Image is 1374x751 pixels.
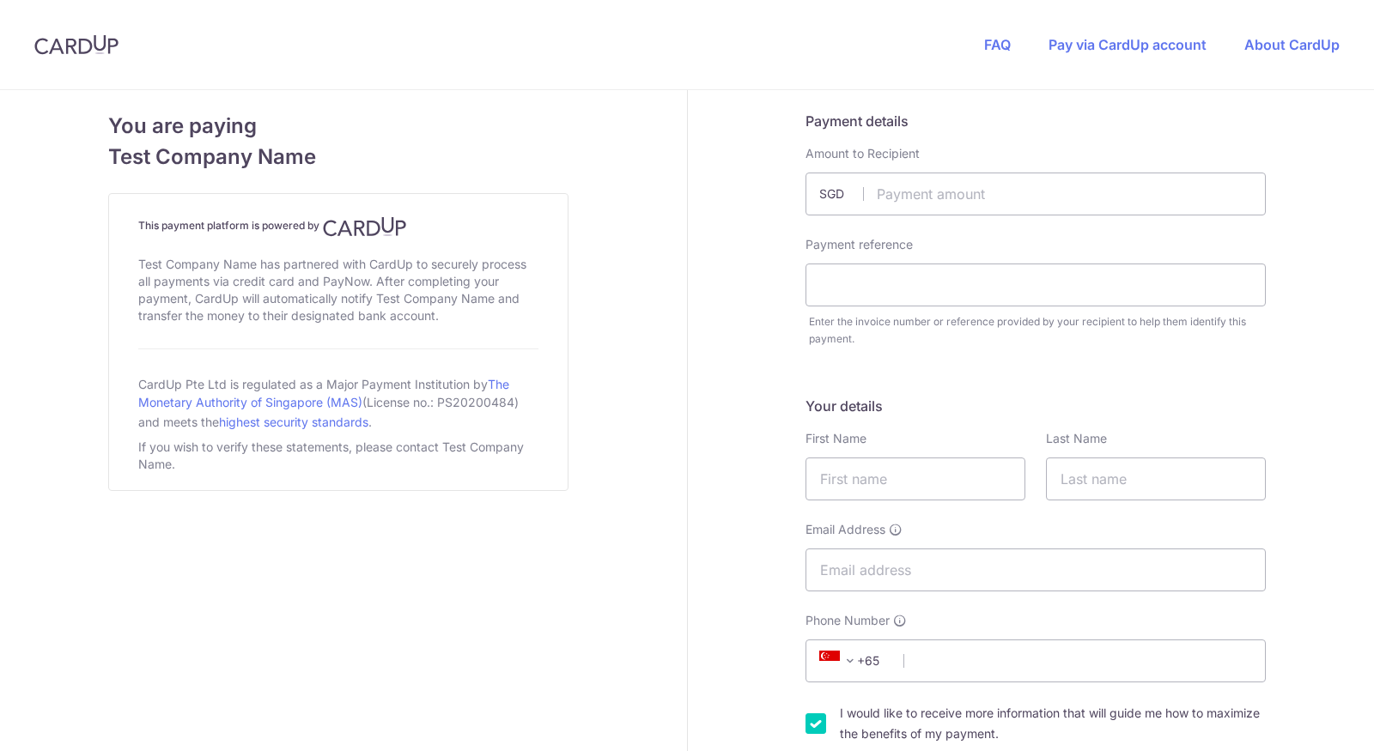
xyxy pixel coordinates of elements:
span: Test Company Name [108,142,568,173]
label: Amount to Recipient [806,145,920,162]
a: FAQ [984,36,1011,53]
img: CardUp [34,34,119,55]
input: Email address [806,548,1266,591]
input: Last name [1046,457,1266,500]
img: CardUp [323,216,407,237]
div: If you wish to verify these statements, please contact Test Company Name. [138,435,538,476]
input: Payment amount [806,173,1266,215]
span: +65 [814,651,891,671]
label: Last Name [1046,430,1107,447]
div: Test Company Name has partnered with CardUp to securely process all payments via credit card and ... [138,252,538,328]
span: You are paying [108,111,568,142]
h5: Payment details [806,111,1266,131]
a: Pay via CardUp account [1049,36,1207,53]
h5: Your details [806,396,1266,416]
input: First name [806,457,1025,500]
label: Payment reference [806,236,913,253]
div: Enter the invoice number or reference provided by your recipient to help them identify this payment. [809,313,1266,348]
a: highest security standards [219,415,368,429]
div: CardUp Pte Ltd is regulated as a Major Payment Institution by (License no.: PS20200484) and meets... [138,370,538,435]
label: I would like to receive more information that will guide me how to maximize the benefits of my pa... [840,703,1266,744]
span: SGD [819,185,864,203]
span: Email Address [806,521,885,538]
label: First Name [806,430,866,447]
a: About CardUp [1244,36,1340,53]
span: Phone Number [806,612,890,629]
span: +65 [819,651,860,671]
h4: This payment platform is powered by [138,216,538,237]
